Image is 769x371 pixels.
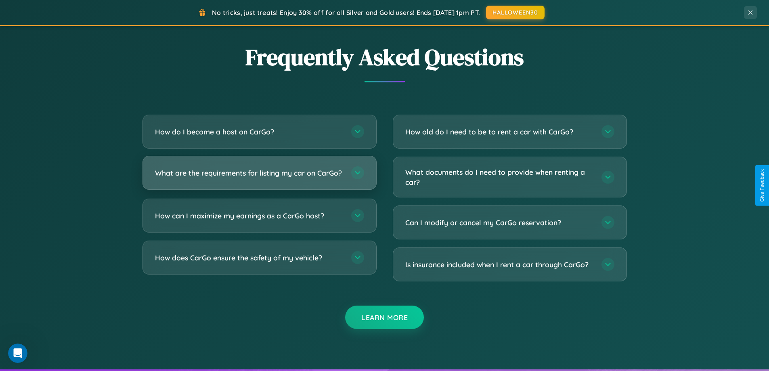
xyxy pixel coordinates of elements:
h3: How can I maximize my earnings as a CarGo host? [155,211,343,221]
span: No tricks, just treats! Enjoy 30% off for all Silver and Gold users! Ends [DATE] 1pm PT. [212,8,480,17]
h2: Frequently Asked Questions [142,42,627,73]
h3: What documents do I need to provide when renting a car? [405,167,593,187]
h3: Can I modify or cancel my CarGo reservation? [405,218,593,228]
button: Learn More [345,306,424,329]
h3: How does CarGo ensure the safety of my vehicle? [155,253,343,263]
h3: Is insurance included when I rent a car through CarGo? [405,260,593,270]
iframe: Intercom live chat [8,344,27,363]
h3: What are the requirements for listing my car on CarGo? [155,168,343,178]
h3: How old do I need to be to rent a car with CarGo? [405,127,593,137]
button: HALLOWEEN30 [486,6,545,19]
h3: How do I become a host on CarGo? [155,127,343,137]
div: Give Feedback [759,169,765,202]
